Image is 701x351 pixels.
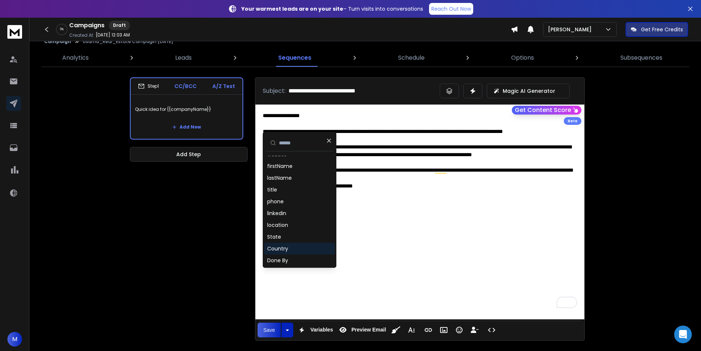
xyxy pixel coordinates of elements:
[109,21,130,30] div: Draft
[267,186,277,193] div: title
[174,83,197,90] p: CC/BCC
[350,327,387,333] span: Preview Email
[429,3,473,15] a: Reach Out Now
[278,53,311,62] p: Sequences
[267,221,288,229] div: location
[175,53,192,62] p: Leads
[130,77,243,140] li: Step1CC/BCCA/Z TestQuick idea for {{companyName}}Add New
[389,323,403,337] button: Clean HTML
[394,49,429,67] a: Schedule
[267,198,284,205] div: phone
[62,53,89,62] p: Analytics
[626,22,688,37] button: Get Free Credits
[130,147,248,162] button: Add Step
[241,5,343,13] strong: Your warmest leads are on your site
[255,105,584,315] div: To enrich screen reader interactions, please activate Accessibility in Grammarly extension settings
[212,83,235,90] p: A/Z Test
[309,327,334,333] span: Variables
[171,49,196,67] a: Leads
[96,32,130,38] p: [DATE] 12:03 AM
[564,117,581,125] div: Beta
[437,323,451,337] button: Insert Image (Ctrl+P)
[263,87,286,95] p: Subject:
[336,323,387,337] button: Preview Email
[7,332,22,347] button: M
[267,233,281,241] div: State
[258,323,281,337] button: Save
[44,39,71,45] button: Campaign
[7,25,22,39] img: logo
[503,87,555,95] p: Magic AI Generator
[641,26,683,33] p: Get Free Credits
[58,49,93,67] a: Analytics
[404,323,418,337] button: More Text
[166,120,207,134] button: Add New
[452,323,466,337] button: Emoticons
[83,39,173,45] p: Usama_Real_Estate Campagin [DATE]
[267,174,292,182] div: lastName
[267,210,286,217] div: linkedin
[511,53,534,62] p: Options
[267,162,293,170] div: firstName
[69,21,105,30] h1: Campaigns
[507,49,538,67] a: Options
[431,5,471,13] p: Reach Out Now
[487,84,570,98] button: Magic AI Generator
[548,26,595,33] p: [PERSON_NAME]
[616,49,667,67] a: Subsequences
[398,53,425,62] p: Schedule
[512,106,581,115] button: Get Content Score
[620,53,662,62] p: Subsequences
[267,245,288,252] div: Country
[138,83,159,89] div: Step 1
[295,323,334,337] button: Variables
[468,323,482,337] button: Insert Unsubscribe Link
[241,5,423,13] p: – Turn visits into conversations
[274,49,316,67] a: Sequences
[135,99,238,120] p: Quick idea for {{companyName}}
[421,323,435,337] button: Insert Link (Ctrl+K)
[267,257,288,264] div: Done By
[69,32,94,38] p: Created At:
[60,27,64,32] p: 0 %
[485,323,499,337] button: Code View
[674,326,692,343] div: Open Intercom Messenger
